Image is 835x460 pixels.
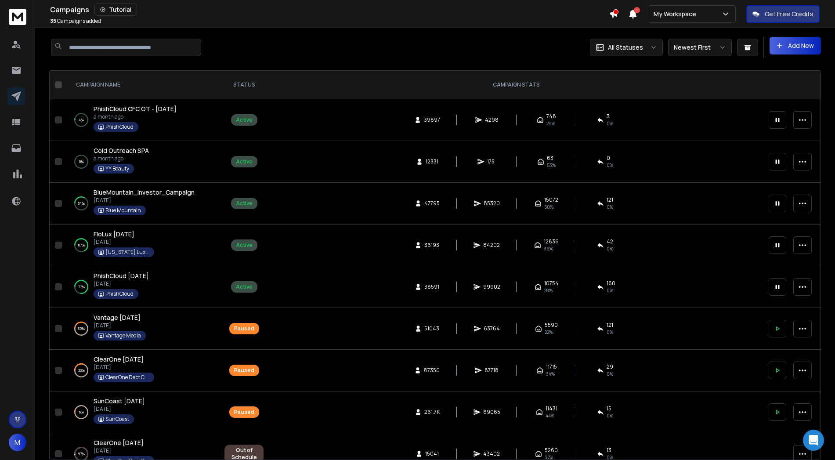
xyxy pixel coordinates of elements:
span: 44 % [546,412,554,419]
button: M [9,434,26,451]
span: 3 [607,113,610,120]
p: Campaigns added [50,18,101,25]
th: CAMPAIGN STATS [269,71,763,99]
p: [DATE] [94,280,149,287]
span: 34 % [546,370,555,377]
p: ClearOne Debt Consolidation [105,374,149,381]
div: Active [236,200,253,207]
p: SunCoast [105,416,129,423]
p: Blue Mountain [105,207,141,214]
p: PhishCloud [105,123,134,130]
p: 35 % [78,324,85,333]
p: [DATE] [94,364,154,371]
span: 51043 [424,325,439,332]
span: 87718 [484,367,499,374]
span: 84202 [483,242,500,249]
div: Paused [234,409,254,416]
span: 15072 [544,196,558,203]
span: 121 [607,322,613,329]
span: 15041 [425,450,439,457]
a: SunCoast [DATE] [94,397,145,406]
p: YY Beauty [105,165,129,172]
span: 0 % [607,329,613,336]
span: 160 [607,280,615,287]
td: 33%ClearOne [DATE][DATE]ClearOne Debt Consolidation [65,350,219,391]
span: 63 [547,155,553,162]
span: 69065 [483,409,500,416]
div: Active [236,242,253,249]
span: 0 % [607,120,613,127]
div: Paused [234,325,254,332]
span: 42 [607,238,613,245]
span: 39897 [424,116,440,123]
span: 13 [607,447,611,454]
div: Active [236,283,253,290]
p: 0 % [79,157,84,166]
button: Get Free Credits [746,5,820,23]
td: 77%PhishCloud [DATE][DATE]PhishCloud [65,266,219,308]
span: 4298 [485,116,499,123]
p: [DATE] [94,322,146,329]
span: 36193 [424,242,439,249]
span: 0 % [607,287,613,294]
span: 0 % [607,162,613,169]
p: 77 % [78,283,85,291]
a: ClearOne [DATE] [94,438,144,447]
span: 99902 [483,283,500,290]
td: 67%FloLux [DATE][DATE][US_STATE] Luxury [65,225,219,266]
span: 22 % [545,329,553,336]
a: ClearOne [DATE] [94,355,144,364]
p: 33 % [78,366,85,375]
span: 43402 [483,450,500,457]
span: 15 [607,405,611,412]
p: 67 % [78,241,85,250]
span: 11431 [546,405,557,412]
th: CAMPAIGN NAME [65,71,219,99]
span: 36 % [544,245,553,252]
span: 12836 [544,238,559,245]
p: a month ago [94,155,149,162]
p: 4 % [79,116,84,124]
p: My Workspace [654,10,700,18]
span: BlueMountain_Investor_Campaign [94,188,195,196]
span: ClearOne [DATE] [94,355,144,363]
span: 47795 [424,200,440,207]
div: Open Intercom Messenger [803,430,824,451]
span: 11715 [546,363,557,370]
span: 35 [50,17,56,25]
span: PhishCloud [DATE] [94,272,149,280]
span: 121 [607,196,613,203]
p: [DATE] [94,239,154,246]
span: 0 [607,155,610,162]
p: Get Free Credits [765,10,813,18]
span: 12331 [426,158,438,165]
div: Campaigns [50,4,609,16]
p: [DATE] [94,197,195,204]
p: 6 % [79,408,84,417]
span: 748 [546,113,556,120]
p: 34 % [78,199,85,208]
span: 1 [634,7,640,13]
div: Active [236,116,253,123]
span: Vantage [DATE] [94,313,141,322]
div: Active [236,158,253,165]
button: Newest First [668,39,732,56]
span: 50 % [544,203,553,210]
span: 29 % [546,120,555,127]
a: PhishCloud CFC OT - [DATE] [94,105,177,113]
span: 28 % [544,287,553,294]
span: 85320 [484,200,500,207]
span: 63764 [484,325,500,332]
p: PhishCloud [105,290,134,297]
td: 4%PhishCloud CFC OT - [DATE]a month agoPhishCloud [65,99,219,141]
button: Add New [770,37,821,54]
a: Vantage [DATE] [94,313,141,322]
span: Cold Outreach SPA [94,146,149,155]
a: FloLux [DATE] [94,230,134,239]
td: 0%Cold Outreach SPAa month agoYY Beauty [65,141,219,183]
th: STATUS [219,71,269,99]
